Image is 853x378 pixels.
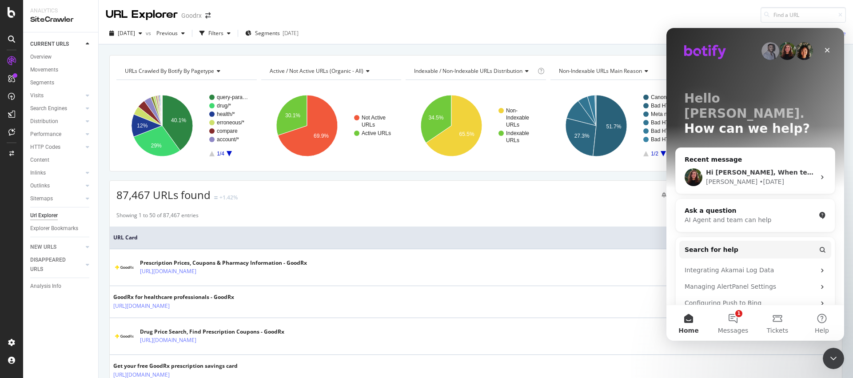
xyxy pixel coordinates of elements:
span: Active / Not Active URLs (organic - all) [270,67,363,75]
text: Canonical… [651,94,680,100]
svg: A chart. [261,87,400,164]
span: URL Card [113,234,832,242]
span: Hi [PERSON_NAME], When testing with the rich snippets tool, I still see a 200 in the HTTP Respons... [40,141,474,148]
text: query-para… [217,94,248,100]
div: Url Explorer [30,211,58,220]
a: Sitemaps [30,194,83,203]
div: CURRENT URLS [30,40,69,49]
div: Movements [30,65,58,75]
span: Help [148,299,163,306]
a: Performance [30,130,83,139]
div: Managing AlertPanel Settings [13,251,165,267]
button: Filters [196,26,234,40]
span: Non-Indexable URLs Main Reason [559,67,642,75]
a: DISAPPEARED URLS [30,255,83,274]
span: Tickets [100,299,122,306]
text: 51.7% [606,123,621,130]
span: Segments [255,29,280,37]
a: Content [30,155,92,165]
text: health/* [217,111,235,117]
text: Non- [506,107,518,114]
div: Ask a question [18,178,149,187]
div: Content [30,155,49,165]
a: Outlinks [30,181,83,191]
div: arrow-right-arrow-left [205,12,211,19]
text: 1/4 [217,151,224,157]
span: vs [146,29,153,37]
div: Analysis Info [30,282,61,291]
div: Configuring Push to Bing [13,267,165,283]
span: Previous [153,29,178,37]
span: URLs Crawled By Botify By pagetype [125,67,214,75]
svg: A chart. [116,87,255,164]
div: Sitemaps [30,194,53,203]
text: URLs [362,122,375,128]
a: CURRENT URLS [30,40,83,49]
text: 29% [151,143,162,149]
text: erroneous/* [217,119,244,126]
button: [DATE] [106,26,146,40]
div: GoodRx for healthcare professionals - GoodRx [113,293,234,301]
div: • [DATE] [93,149,118,159]
text: Bad HTTP… [651,136,681,143]
div: SiteCrawler [30,15,91,25]
div: Segments [30,78,54,88]
div: A chart. [550,87,690,164]
a: Overview [30,52,92,62]
text: compare [217,128,238,134]
div: Ask a questionAI Agent and team can help [9,171,169,204]
a: [URL][DOMAIN_NAME] [140,336,196,345]
span: Indexable / Non-Indexable URLs distribution [414,67,522,75]
text: Indexable [506,130,529,136]
svg: A chart. [406,87,545,164]
div: [PERSON_NAME] [40,149,91,159]
text: Bad HTTP… [651,119,681,126]
text: 69.9% [314,133,329,139]
div: Configuring Push to Bing [18,271,149,280]
div: +1.42% [219,194,238,201]
button: Messages [44,277,89,313]
div: AI Agent and team can help [18,187,149,197]
text: 12% [137,123,147,129]
text: 34.5% [429,115,444,121]
div: Explorer Bookmarks [30,224,78,233]
a: NEW URLS [30,243,83,252]
button: Help [133,277,178,313]
button: Search for help [13,213,165,231]
div: Integrating Akamai Log Data [18,238,149,247]
iframe: Intercom live chat [823,348,844,369]
button: Segments[DATE] [242,26,302,40]
div: Search Engines [30,104,67,113]
text: 40.1% [171,117,186,123]
div: Inlinks [30,168,46,178]
text: Indexable [506,115,529,121]
h4: Non-Indexable URLs Main Reason [557,64,676,78]
a: [URL][DOMAIN_NAME] [113,302,170,310]
a: [URL][DOMAIN_NAME] [140,267,196,276]
div: Prescription Prices, Coupons & Pharmacy Information - GoodRx [140,259,307,267]
a: Distribution [30,117,83,126]
text: 1/2 [651,151,658,157]
div: Visits [30,91,44,100]
a: Inlinks [30,168,83,178]
button: Create alert [658,188,700,202]
div: Managing AlertPanel Settings [18,254,149,263]
div: Distribution [30,117,58,126]
div: Showing 1 to 50 of 87,467 entries [116,211,199,222]
text: URLs [506,137,519,143]
h4: URLs Crawled By Botify By pagetype [123,64,249,78]
div: Filters [208,29,223,37]
text: Not Active [362,115,386,121]
div: Analytics [30,7,91,15]
span: Search for help [18,217,72,227]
